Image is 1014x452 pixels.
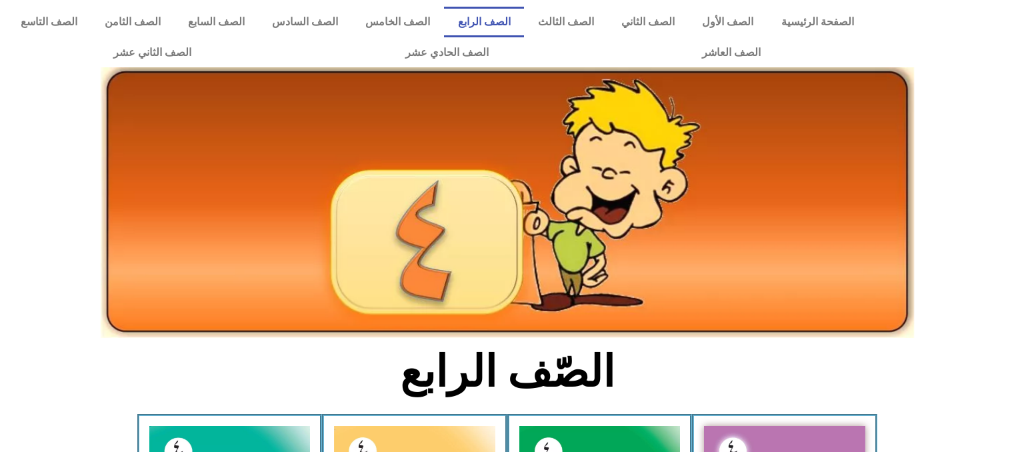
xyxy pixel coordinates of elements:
a: الصف الخامس [352,7,444,37]
a: الصفحة الرئيسية [767,7,867,37]
a: الصف الثاني عشر [7,37,298,68]
a: الصف السادس [259,7,352,37]
a: الصف العاشر [595,37,867,68]
a: الصف التاسع [7,7,91,37]
a: الصف السابع [174,7,258,37]
a: الصف الثاني [607,7,688,37]
a: الصف الحادي عشر [298,37,595,68]
h2: الصّف الرابع [287,346,727,398]
a: الصف الرابع [444,7,524,37]
a: الصف الأول [689,7,767,37]
a: الصف الثامن [91,7,174,37]
a: الصف الثالث [524,7,607,37]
